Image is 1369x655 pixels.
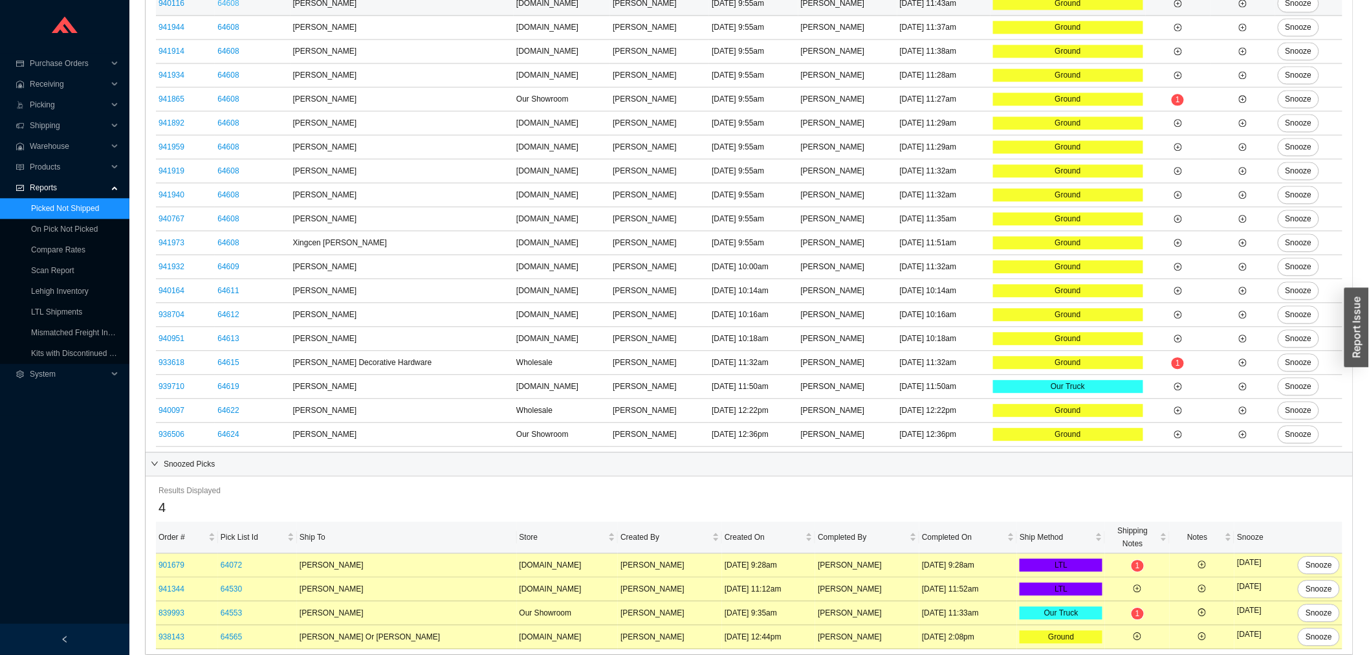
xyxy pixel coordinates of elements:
[993,260,1143,273] div: Ground
[290,279,514,303] td: [PERSON_NAME]
[159,190,184,199] a: 941940
[709,231,798,255] td: [DATE] 9:55am
[1286,332,1312,345] span: Snooze
[798,351,897,375] td: [PERSON_NAME]
[1298,628,1340,646] button: Snooze
[993,212,1143,225] div: Ground
[1239,215,1247,223] span: plus-circle
[798,135,897,159] td: [PERSON_NAME]
[514,16,610,39] td: [DOMAIN_NAME]
[993,332,1143,345] div: Ground
[1239,119,1247,127] span: plus-circle
[1239,359,1247,366] span: plus-circle
[30,52,107,73] span: Purchase Orders
[1174,143,1182,151] span: plus-circle
[1239,47,1247,55] span: plus-circle
[514,351,610,375] td: Wholesale
[1174,239,1182,247] span: plus-circle
[709,279,798,303] td: [DATE] 10:14am
[514,135,610,159] td: [DOMAIN_NAME]
[290,135,514,159] td: [PERSON_NAME]
[798,279,897,303] td: [PERSON_NAME]
[993,69,1143,82] div: Ground
[709,16,798,39] td: [DATE] 9:55am
[1174,406,1182,414] span: plus-circle
[993,380,1143,393] div: Our Truck
[290,303,514,327] td: [PERSON_NAME]
[151,460,159,467] span: right
[709,255,798,279] td: [DATE] 10:00am
[159,584,184,594] a: 941344
[897,399,991,423] td: [DATE] 12:22pm
[1278,162,1320,180] button: Snooze
[610,423,709,447] td: [PERSON_NAME]
[290,327,514,351] td: [PERSON_NAME]
[1239,239,1247,247] span: plus-circle
[1278,329,1320,348] button: Snooze
[897,39,991,63] td: [DATE] 11:38am
[897,63,991,87] td: [DATE] 11:28am
[798,159,897,183] td: [PERSON_NAME]
[1298,556,1340,574] button: Snooze
[798,111,897,135] td: [PERSON_NAME]
[1278,425,1320,443] button: Snooze
[217,118,239,128] a: 64608
[217,23,239,32] a: 64608
[1239,383,1247,390] span: plus-circle
[610,39,709,63] td: [PERSON_NAME]
[217,47,239,56] a: 64608
[514,111,610,135] td: [DOMAIN_NAME]
[514,183,610,207] td: [DOMAIN_NAME]
[993,93,1143,105] div: Ground
[217,406,239,415] a: 64622
[221,584,242,594] a: 64530
[1278,42,1320,60] button: Snooze
[610,255,709,279] td: [PERSON_NAME]
[159,47,184,56] a: 941914
[514,87,610,111] td: Our Showroom
[1286,117,1312,129] span: Snooze
[610,207,709,231] td: [PERSON_NAME]
[221,632,242,641] a: 64565
[1176,95,1180,104] span: 1
[1174,287,1182,294] span: plus-circle
[610,16,709,39] td: [PERSON_NAME]
[159,238,184,247] a: 941973
[1239,335,1247,342] span: plus-circle
[709,159,798,183] td: [DATE] 9:55am
[993,140,1143,153] div: Ground
[610,279,709,303] td: [PERSON_NAME]
[217,430,239,439] a: 64624
[1174,167,1182,175] span: plus-circle
[290,39,514,63] td: [PERSON_NAME]
[1286,428,1312,441] span: Snooze
[709,327,798,351] td: [DATE] 10:18am
[290,63,514,87] td: [PERSON_NAME]
[798,207,897,231] td: [PERSON_NAME]
[897,279,991,303] td: [DATE] 10:14am
[290,399,514,423] td: [PERSON_NAME]
[1286,164,1312,177] span: Snooze
[1239,406,1247,414] span: plus-circle
[993,45,1143,58] div: Ground
[610,183,709,207] td: [PERSON_NAME]
[1174,263,1182,271] span: plus-circle
[1286,21,1312,34] span: Snooze
[709,351,798,375] td: [DATE] 11:32am
[610,375,709,399] td: [PERSON_NAME]
[1174,335,1182,342] span: plus-circle
[159,118,184,128] a: 941892
[993,356,1143,369] div: Ground
[1286,356,1312,369] span: Snooze
[897,327,991,351] td: [DATE] 10:18am
[30,135,107,156] span: Warehouse
[159,561,184,570] a: 901679
[1278,234,1320,252] button: Snooze
[1174,311,1182,318] span: plus-circle
[798,87,897,111] td: [PERSON_NAME]
[290,159,514,183] td: [PERSON_NAME]
[993,117,1143,129] div: Ground
[218,522,297,553] th: Pick List Id sortable
[618,522,722,553] th: Created By sortable
[30,94,107,115] span: Picking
